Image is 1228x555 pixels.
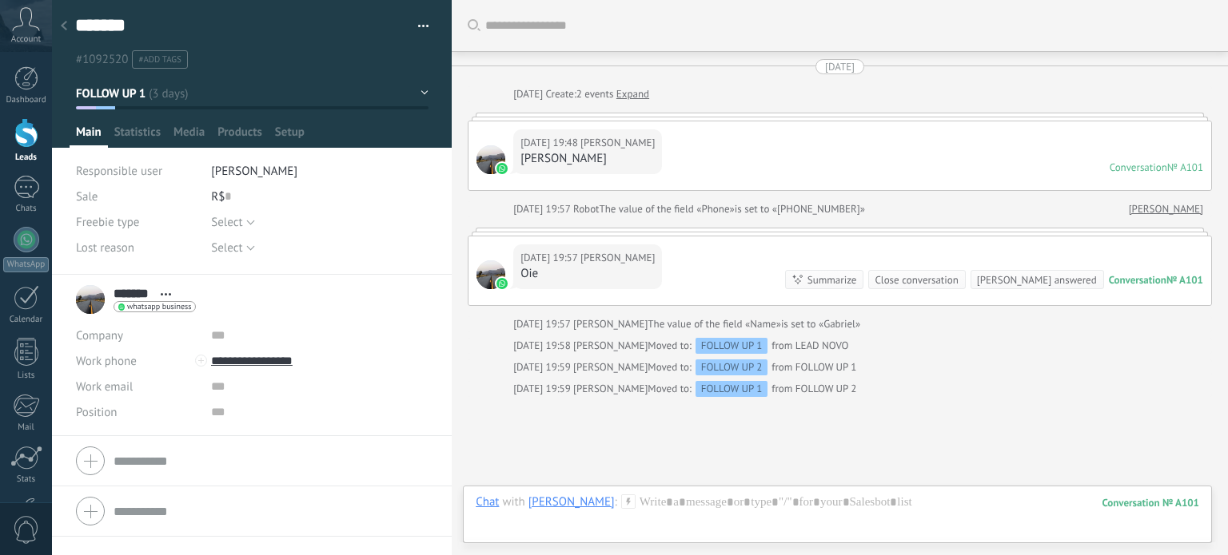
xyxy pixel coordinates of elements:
[76,158,199,184] div: Responsible user
[513,359,573,375] div: [DATE] 19:59
[76,125,102,148] span: Main
[11,34,41,45] span: Account
[528,494,615,509] div: Gabriel
[76,189,98,204] span: Sale
[1167,161,1203,174] div: № A101
[476,145,505,174] span: Gabriel
[3,371,50,381] div: Lists
[616,86,649,102] a: Expand
[696,338,768,354] div: FOLLOW UP 1
[76,209,199,235] div: Freebie type
[977,272,1097,287] div: [PERSON_NAME] answered
[211,164,297,179] span: [PERSON_NAME]
[76,323,199,348] div: Company
[781,316,860,332] span: is set to «Gabriel»
[520,135,580,151] div: [DATE] 19:48
[1110,161,1167,174] div: Conversation
[76,374,133,399] button: Work email
[648,381,856,397] div: from FOLLOW UP 2
[138,54,181,65] span: #add tags
[76,379,133,394] span: Work email
[3,422,50,433] div: Mail
[76,164,162,179] span: Responsible user
[1166,273,1203,287] div: № A101
[513,338,573,354] div: [DATE] 19:58
[807,272,857,287] div: Summarize
[3,257,49,272] div: WhatsApp
[76,354,137,369] span: Work phone
[76,406,118,418] span: Position
[211,215,242,230] span: Select
[275,125,305,148] span: Setup
[217,125,262,148] span: Products
[573,339,648,352] span: Gabriel Alencar
[76,216,140,228] span: Freebie type
[875,272,958,287] div: Close conversation
[211,209,254,235] button: Select
[3,315,50,325] div: Calendar
[573,382,648,395] span: Gabriel Alencar
[114,125,161,148] span: Statistics
[573,202,599,216] span: Robot
[76,184,199,209] div: Sale
[614,494,616,510] span: :
[76,348,137,374] button: Work phone
[1129,201,1203,217] a: [PERSON_NAME]
[3,474,50,485] div: Stats
[735,201,865,217] span: is set to «[PHONE_NUMBER]»
[600,201,735,217] span: The value of the field «Phone»
[513,316,573,332] div: [DATE] 19:57
[76,242,134,254] span: Lost reason
[648,338,848,354] div: from LEAD NOVO
[648,359,691,375] span: Moved to:
[173,125,205,148] span: Media
[3,204,50,214] div: Chats
[496,163,508,174] img: waba.svg
[520,266,655,282] div: Oie
[696,359,768,375] div: FOLLOW UP 2
[3,95,50,105] div: Dashboard
[580,135,655,151] span: Gabriel
[520,151,655,167] div: [PERSON_NAME]
[648,359,856,375] div: from FOLLOW UP 1
[513,86,545,102] div: [DATE]
[76,399,199,425] div: Position
[513,86,649,102] div: Create:
[496,278,508,289] img: waba.svg
[513,381,573,397] div: [DATE] 19:59
[520,250,580,266] div: [DATE] 19:57
[211,240,242,256] span: Select
[76,52,128,67] span: #1092520
[648,381,691,397] span: Moved to:
[648,316,781,332] span: The value of the field «Name»
[476,260,505,289] span: Gabriel
[127,303,191,311] span: whatsapp business
[1102,496,1199,509] div: 101
[211,235,254,260] button: Select
[825,59,855,74] div: [DATE]
[580,250,655,266] span: Gabriel
[513,201,573,217] div: [DATE] 19:57
[696,381,768,397] div: FOLLOW UP 1
[648,338,691,354] span: Moved to:
[502,494,524,510] span: with
[1109,273,1166,287] div: Conversation
[573,317,648,331] span: Gabriel Alencar
[3,153,50,163] div: Leads
[576,86,614,102] span: 2 events
[76,235,199,260] div: Lost reason
[211,184,429,209] div: R$
[573,360,648,374] span: Gabriel Alencar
